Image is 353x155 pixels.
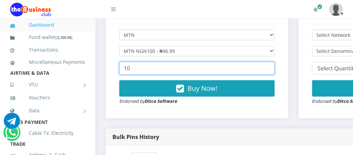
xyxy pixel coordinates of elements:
[10,76,85,93] a: VTU
[317,4,322,9] span: Renew/Upgrade Subscription
[119,98,177,104] small: Endorsed by
[5,129,19,141] a: Chat for support
[329,3,343,16] img: User
[144,98,177,104] strong: Ditco Software
[119,80,275,97] button: Buy Now!
[10,54,85,70] a: Miscellaneous Payments
[10,29,85,45] a: Fund wallet[2,100.90]
[119,62,275,75] input: Enter Quantity
[56,35,73,40] small: [ ]
[10,3,51,16] img: Logo
[10,102,85,119] a: Data
[313,7,318,12] i: Renew/Upgrade Subscription
[4,118,20,129] a: Chat for support
[57,35,71,40] b: 2,100.90
[10,17,85,33] a: Dashboard
[10,90,85,105] a: Vouchers
[10,125,85,141] a: Cable TV, Electricity
[112,133,159,141] strong: Bulk Pins History
[187,84,217,93] span: Buy Now!
[10,42,85,58] a: Transactions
